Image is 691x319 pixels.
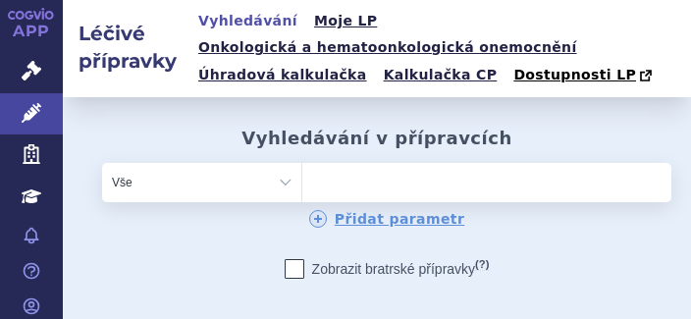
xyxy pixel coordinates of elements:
a: Dostupnosti LP [507,62,662,89]
a: Kalkulačka CP [378,62,504,88]
a: Onkologická a hematoonkologická onemocnění [192,34,583,61]
h2: Vyhledávání v přípravcích [241,127,511,149]
a: Úhradová kalkulačka [192,62,373,88]
span: Dostupnosti LP [513,67,636,82]
abbr: (?) [475,258,489,271]
a: Přidat parametr [309,210,465,228]
label: Zobrazit bratrské přípravky [285,259,490,279]
h2: Léčivé přípravky [63,20,192,75]
a: Moje LP [308,8,383,34]
a: Vyhledávání [192,8,303,34]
